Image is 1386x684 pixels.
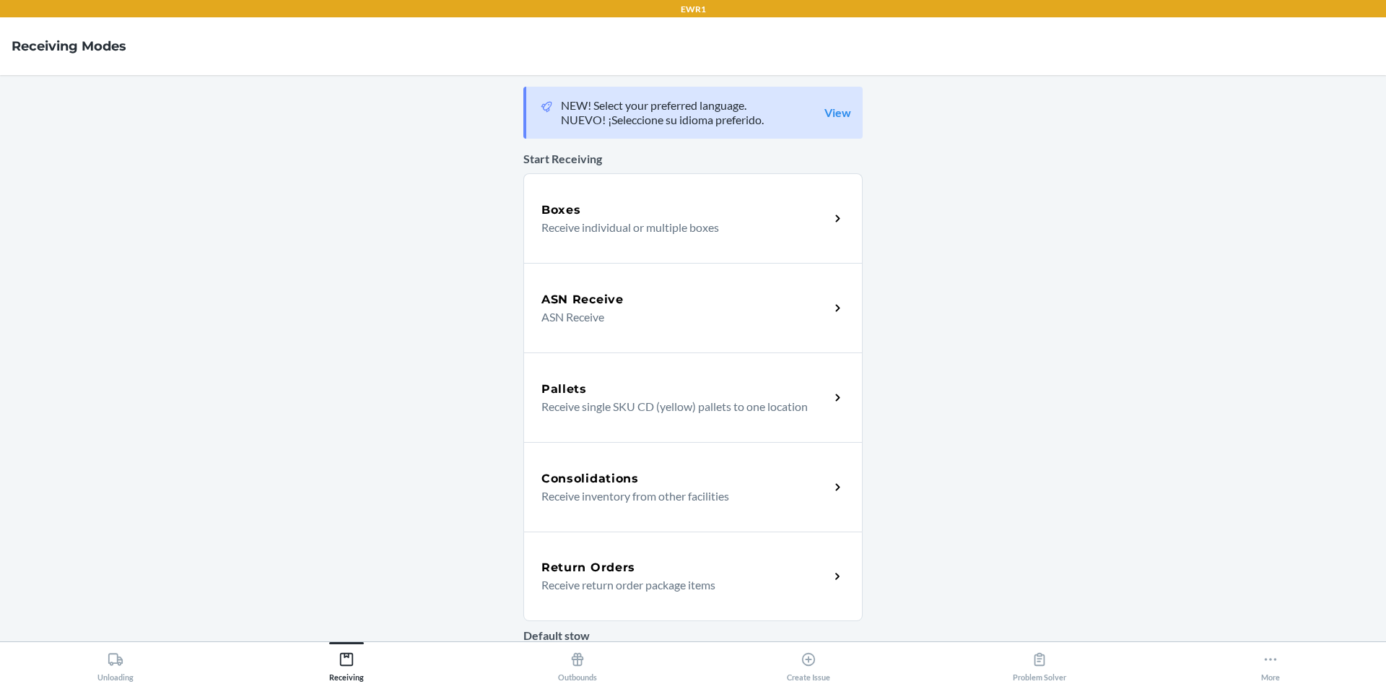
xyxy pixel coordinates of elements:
p: Receive individual or multiple boxes [541,219,818,236]
h5: Return Orders [541,559,635,576]
div: More [1261,646,1280,682]
a: Return OrdersReceive return order package items [523,532,863,621]
h5: Consolidations [541,470,639,488]
h5: ASN Receive [541,291,624,308]
div: Unloading [97,646,134,682]
a: View [824,105,851,120]
p: NUEVO! ¡Seleccione su idioma preferido. [561,113,764,127]
h5: Boxes [541,202,581,219]
a: ASN ReceiveASN Receive [523,263,863,352]
a: ConsolidationsReceive inventory from other facilities [523,442,863,532]
div: Receiving [329,646,364,682]
button: Receiving [231,642,462,682]
p: Receive return order package items [541,576,818,594]
div: Problem Solver [1013,646,1066,682]
p: EWR1 [681,3,706,16]
h5: Pallets [541,381,587,398]
a: PalletsReceive single SKU CD (yellow) pallets to one location [523,352,863,442]
p: Receive single SKU CD (yellow) pallets to one location [541,398,818,415]
button: Problem Solver [924,642,1155,682]
p: NEW! Select your preferred language. [561,98,764,113]
a: BoxesReceive individual or multiple boxes [523,173,863,263]
div: Outbounds [558,646,597,682]
p: Receive inventory from other facilities [541,488,818,505]
p: Default stow [523,627,863,644]
div: Create Issue [787,646,830,682]
h4: Receiving Modes [12,37,126,56]
button: More [1155,642,1386,682]
button: Create Issue [693,642,924,682]
button: Outbounds [462,642,693,682]
p: Start Receiving [523,150,863,168]
p: ASN Receive [541,308,818,326]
